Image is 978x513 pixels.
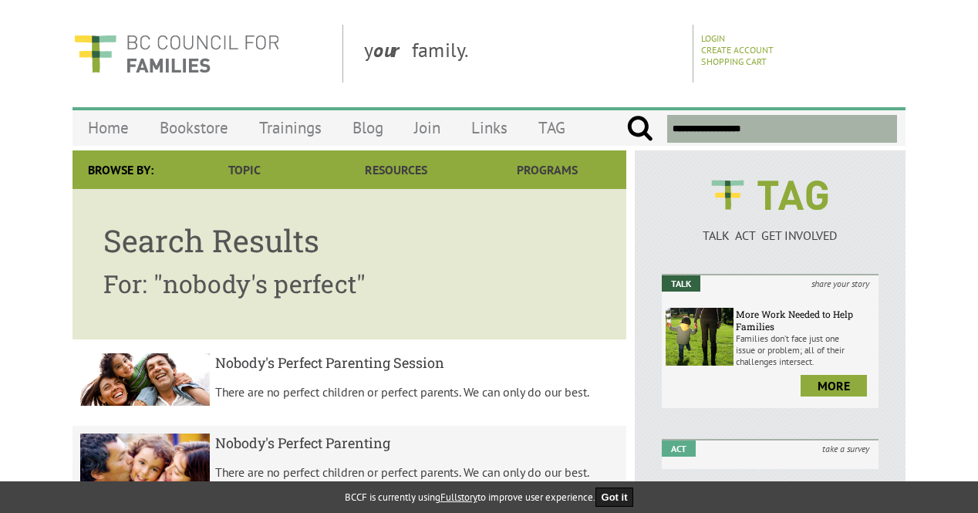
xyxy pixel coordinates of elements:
[352,25,693,83] div: y family.
[215,434,619,452] h5: Nobody's Perfect Parenting
[662,228,879,243] p: TALK ACT GET INVOLVED
[399,110,456,146] a: Join
[73,150,169,189] div: Browse By:
[472,150,623,189] a: Programs
[440,491,477,504] a: Fullstory
[595,488,634,507] button: Got it
[73,110,144,146] a: Home
[736,308,875,332] h6: More Work Needed to Help Families
[700,166,839,224] img: BCCF's TAG Logo
[523,110,581,146] a: TAG
[662,440,696,457] em: Act
[215,384,619,400] p: There are no perfect children or perfect parents. We can only do our best.
[73,346,626,420] a: result.title Nobody's Perfect Parenting Session There are no perfect children or perfect parents....
[662,275,700,292] em: Talk
[813,440,879,457] i: take a survey
[701,56,767,67] a: Shopping Cart
[736,332,875,367] p: Families don’t face just one issue or problem; all of their challenges intersect.
[801,375,867,397] a: more
[701,44,774,56] a: Create Account
[662,212,879,243] a: TALK ACT GET INVOLVED
[144,110,244,146] a: Bookstore
[215,353,619,372] h5: Nobody's Perfect Parenting Session
[626,115,653,143] input: Submit
[215,464,619,480] p: There are no perfect children or perfect parents. We can only do our best.
[337,110,399,146] a: Blog
[456,110,523,146] a: Links
[169,150,320,189] a: Topic
[80,353,210,407] img: result.title
[80,434,210,494] img: result.title
[73,426,626,505] a: result.title Nobody's Perfect Parenting There are no perfect children or perfect parents. We can ...
[802,275,879,292] i: share your story
[244,110,337,146] a: Trainings
[103,220,595,261] h1: Search Results
[73,25,281,83] img: BC Council for FAMILIES
[103,267,595,300] h2: For: "nobody's perfect"
[701,32,725,44] a: Login
[373,37,412,62] strong: our
[320,150,471,189] a: Resources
